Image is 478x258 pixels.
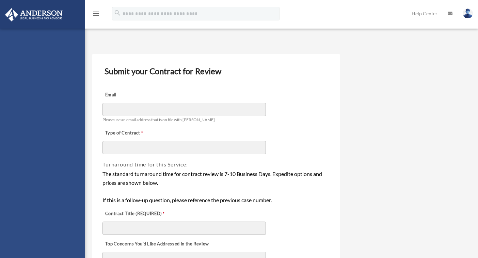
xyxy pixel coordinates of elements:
label: Type of Contract [102,128,171,138]
img: Anderson Advisors Platinum Portal [3,8,65,21]
i: search [114,9,121,17]
img: User Pic [463,9,473,18]
h3: Submit your Contract for Review [102,64,330,78]
label: Top Concerns You’d Like Addressed in the Review [102,239,211,249]
i: menu [92,10,100,18]
span: Please use an email address that is on file with [PERSON_NAME] [102,117,215,122]
label: Contract Title (REQUIRED) [102,209,171,219]
span: Turnaround time for this Service: [102,161,188,167]
div: The standard turnaround time for contract review is 7-10 Business Days. Expedite options and pric... [102,170,330,204]
label: Email [102,90,171,100]
a: menu [92,12,100,18]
